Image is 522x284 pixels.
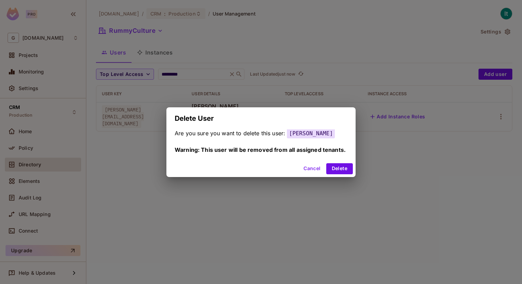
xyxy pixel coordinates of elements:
span: Are you sure you want to delete this user: [175,130,285,137]
button: Delete [326,163,353,174]
button: Cancel [301,163,323,174]
span: Warning: This user will be removed from all assigned tenants. [175,146,346,153]
span: [PERSON_NAME] [287,128,335,138]
h2: Delete User [166,107,356,129]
